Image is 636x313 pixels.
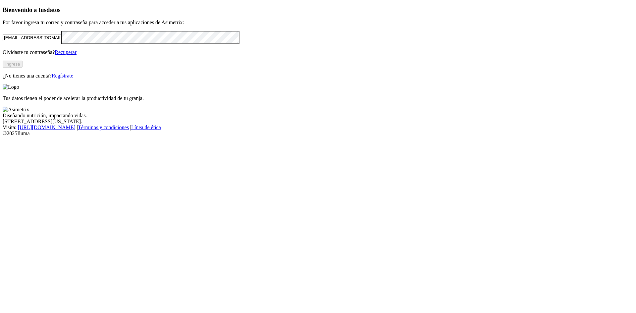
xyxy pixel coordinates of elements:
[3,95,633,101] p: Tus datos tienen el poder de acelerar la productividad de tu granja.
[3,20,633,26] p: Por favor ingresa tu correo y contraseña para acceder a tus aplicaciones de Asimetrix:
[3,107,29,113] img: Asimetrix
[78,125,129,130] a: Términos y condiciones
[3,125,633,130] div: Visita : | |
[131,125,161,130] a: Línea de ética
[3,73,633,79] p: ¿No tienes una cuenta?
[3,6,633,14] h3: Bienvenido a tus
[3,119,633,125] div: [STREET_ADDRESS][US_STATE].
[3,61,23,68] button: Ingresa
[55,49,77,55] a: Recuperar
[52,73,73,78] a: Regístrate
[3,34,61,41] input: Tu correo
[3,84,19,90] img: Logo
[3,113,633,119] div: Diseñando nutrición, impactando vidas.
[46,6,61,13] span: datos
[3,49,633,55] p: Olvidaste tu contraseña?
[3,130,633,136] div: © 2025 Iluma
[18,125,76,130] a: [URL][DOMAIN_NAME]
